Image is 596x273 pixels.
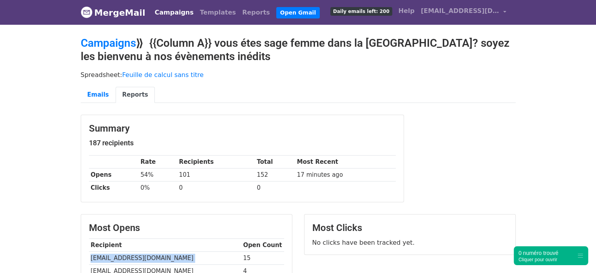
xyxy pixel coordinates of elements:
[239,5,273,20] a: Reports
[89,252,241,265] td: [EMAIL_ADDRESS][DOMAIN_NAME]
[241,239,284,252] th: Open Count
[122,71,204,79] a: Feuille de calcul sans titre
[81,37,516,63] h2: ⟫ {{Column A}} vous étes sage femme dans la [GEOGRAPHIC_DATA]? soyez les bienvenu à nos évènement...
[177,156,255,169] th: Recipients
[89,123,396,134] h3: Summary
[255,169,295,181] td: 152
[139,169,177,181] td: 54%
[116,87,155,103] a: Reports
[89,239,241,252] th: Recipient
[276,7,320,18] a: Open Gmail
[81,4,145,21] a: MergeMail
[327,3,395,19] a: Daily emails left: 200
[395,3,418,19] a: Help
[330,7,392,16] span: Daily emails left: 200
[81,71,516,79] p: Spreadsheet:
[421,6,499,16] span: [EMAIL_ADDRESS][DOMAIN_NAME]
[81,37,136,49] a: Campaigns
[152,5,197,20] a: Campaigns
[557,235,596,273] div: Widget de chat
[89,181,139,194] th: Clicks
[295,169,396,181] td: 17 minutes ago
[255,181,295,194] td: 0
[89,139,396,147] h5: 187 recipients
[89,222,284,234] h3: Most Opens
[177,181,255,194] td: 0
[81,87,116,103] a: Emails
[312,222,507,234] h3: Most Clicks
[177,169,255,181] td: 101
[241,252,284,265] td: 15
[139,181,177,194] td: 0%
[418,3,509,22] a: [EMAIL_ADDRESS][DOMAIN_NAME]
[81,6,92,18] img: MergeMail logo
[312,238,507,247] p: No clicks have been tracked yet.
[255,156,295,169] th: Total
[557,235,596,273] iframe: Chat Widget
[89,169,139,181] th: Opens
[197,5,239,20] a: Templates
[295,156,396,169] th: Most Recent
[139,156,177,169] th: Rate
